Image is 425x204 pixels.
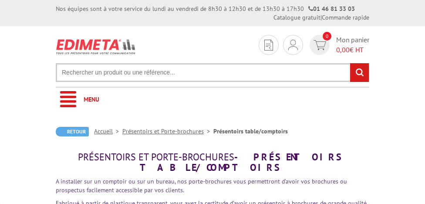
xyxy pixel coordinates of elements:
[122,127,213,135] a: Présentoirs et Porte-brochures
[84,95,99,103] span: Menu
[336,45,369,55] span: € HT
[94,127,122,135] a: Accueil
[336,35,369,55] span: Mon panier
[56,4,355,13] div: Nos équipes sont à votre service du lundi au vendredi de 8h30 à 12h30 et de 13h30 à 17h30
[350,63,369,82] input: rechercher
[78,151,234,163] span: Présentoirs et Porte-brochures
[308,5,355,13] strong: 01 46 81 33 03
[323,32,331,41] span: 0
[264,40,273,51] img: devis rapide
[56,127,89,136] a: Retour
[307,35,369,55] a: devis rapide 0 Mon panier 0,00€ HT
[56,88,369,112] a: Menu
[56,152,369,173] h1: - Présentoirs table/comptoirs
[314,40,326,50] img: devis rapide
[273,14,320,21] a: Catalogue gratuit
[213,127,288,136] li: Présentoirs table/comptoirs
[56,177,347,194] font: A installer sur un comptoir ou sur un bureau, nos porte-brochures vous permettront d’avoir vos br...
[336,45,350,54] span: 0,00
[322,14,369,21] a: Commande rapide
[288,40,298,50] img: devis rapide
[56,63,369,82] input: Rechercher un produit ou une référence...
[273,13,369,22] div: |
[56,35,136,58] img: Edimeta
